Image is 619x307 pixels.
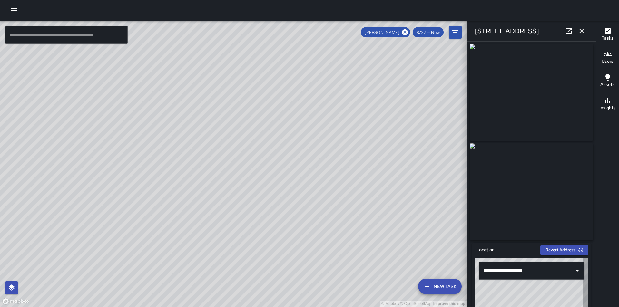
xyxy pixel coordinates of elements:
[470,44,593,141] img: request_images%2Fb1ceab60-8371-11f0-a4c7-433571580ee7
[418,279,462,294] button: New Task
[361,30,403,35] span: [PERSON_NAME]
[600,81,615,88] h6: Assets
[596,23,619,46] button: Tasks
[573,266,582,275] button: Open
[596,93,619,116] button: Insights
[602,58,614,65] h6: Users
[540,245,588,255] button: Revert Address
[602,35,614,42] h6: Tasks
[475,26,539,36] h6: [STREET_ADDRESS]
[470,143,593,240] img: request_images%2Fb3358e60-8371-11f0-a4c7-433571580ee7
[596,46,619,70] button: Users
[596,70,619,93] button: Assets
[599,104,616,111] h6: Insights
[413,30,444,35] span: 8/27 — Now
[361,27,410,37] div: [PERSON_NAME]
[476,246,495,254] h6: Location
[449,26,462,39] button: Filters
